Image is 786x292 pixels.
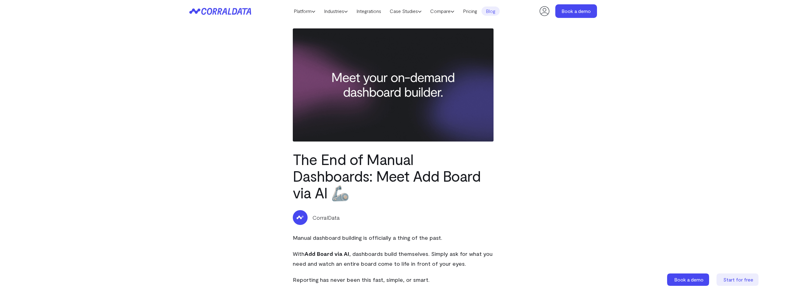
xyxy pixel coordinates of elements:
[426,6,459,16] a: Compare
[293,250,493,267] span: , dashboards build themselves. Simply ask for what you need and watch an entire board come to lif...
[293,276,430,283] span: Reporting has never been this fast, simple, or smart.
[305,250,349,257] b: Add Board via AI
[313,214,340,222] p: CorralData
[555,4,597,18] a: Book a demo
[385,6,426,16] a: Case Studies
[352,6,385,16] a: Integrations
[459,6,481,16] a: Pricing
[320,6,352,16] a: Industries
[293,151,494,201] h1: The End of Manual Dashboards: Meet Add Board via AI 🦾
[289,6,320,16] a: Platform
[674,277,704,282] span: Book a demo
[667,273,710,286] a: Book a demo
[723,277,753,282] span: Start for free
[717,273,760,286] a: Start for free
[293,234,442,241] span: Manual dashboard building is officially a thing of the past.
[293,250,305,257] span: With
[481,6,500,16] a: Blog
